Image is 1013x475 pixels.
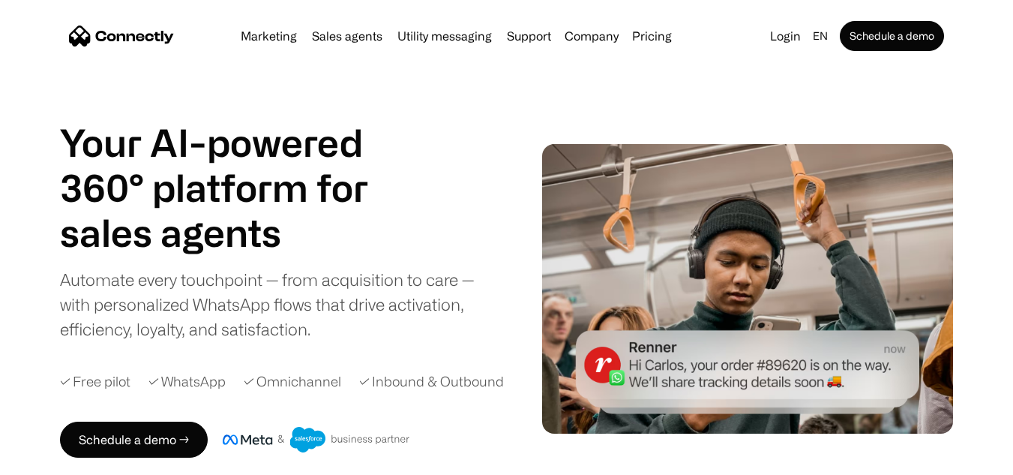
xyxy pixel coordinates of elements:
div: ✓ WhatsApp [148,371,226,392]
div: ✓ Inbound & Outbound [359,371,504,392]
h1: Your AI-powered 360° platform for [60,120,405,210]
a: home [69,25,174,47]
div: ✓ Omnichannel [244,371,341,392]
img: Meta and Salesforce business partner badge. [223,427,410,452]
a: Sales agents [306,30,388,42]
a: Schedule a demo [840,21,944,51]
div: Company [560,26,623,47]
a: Marketing [235,30,303,42]
a: Login [764,26,807,47]
div: Company [565,26,619,47]
div: 1 of 4 [60,210,405,255]
a: Support [501,30,557,42]
a: Schedule a demo → [60,422,208,458]
ul: Language list [30,449,90,470]
div: Automate every touchpoint — from acquisition to care — with personalized WhatsApp flows that driv... [60,267,501,341]
aside: Language selected: English [15,447,90,470]
div: en [807,26,837,47]
div: ✓ Free pilot [60,371,130,392]
a: Pricing [626,30,678,42]
a: Utility messaging [391,30,498,42]
div: carousel [60,210,405,255]
div: en [813,26,828,47]
h1: sales agents [60,210,405,255]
